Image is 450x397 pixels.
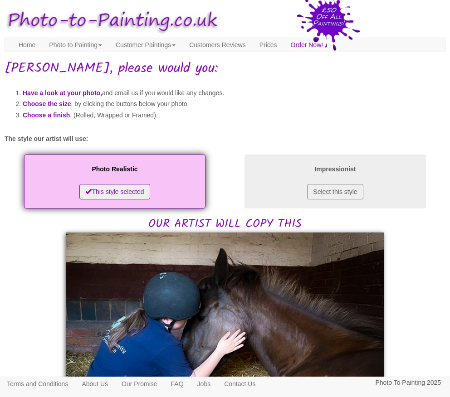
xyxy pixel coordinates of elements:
[5,152,445,230] h2: OUR ARTIST WILL COPY THIS
[23,111,70,119] span: Choose a finish
[23,89,102,97] span: Have a look at your photo,
[23,100,71,107] span: Choose the size
[375,377,441,388] p: Photo To Painting 2025
[284,38,330,52] a: Order Now!
[182,38,252,52] a: Customers Reviews
[75,377,115,391] a: About Us
[33,164,196,175] p: Photo Realistic
[5,134,88,143] label: The style our artist will use:
[23,87,445,99] li: and email us if you would like any changes.
[191,377,218,391] a: Jobs
[42,38,109,52] a: Photo to Painting
[253,38,284,52] a: Prices
[12,38,42,52] a: Home
[307,184,363,199] button: Select this style
[217,377,262,391] a: Contact Us
[254,164,417,175] p: Impressionist
[164,377,191,391] a: FAQ
[23,110,445,121] li: , (Rolled, Wrapped or Framed).
[23,98,445,110] li: , by clicking the buttons below your photo.
[109,38,182,52] a: Customer Paintings
[5,61,445,76] h1: [PERSON_NAME], please would you:
[79,184,150,199] button: This style selected
[115,377,164,391] a: Our Promise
